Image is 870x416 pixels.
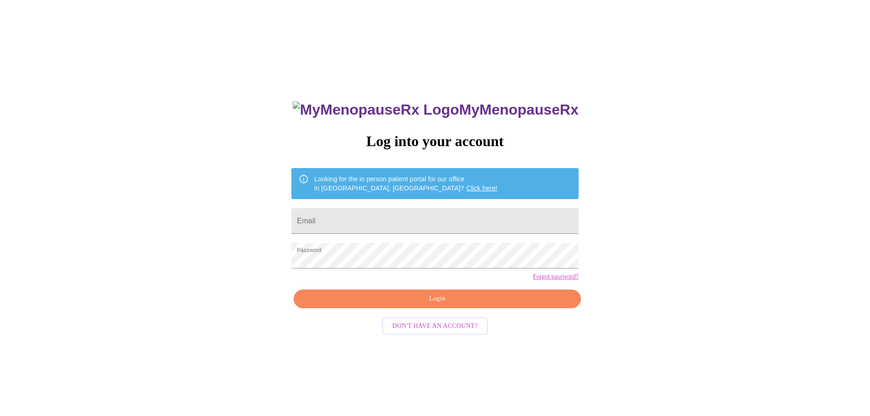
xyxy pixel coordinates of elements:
[291,133,578,150] h3: Log into your account
[466,184,497,192] a: Click here!
[294,290,580,308] button: Login
[392,321,478,332] span: Don't have an account?
[314,171,497,196] div: Looking for the in person patient portal for our office in [GEOGRAPHIC_DATA], [GEOGRAPHIC_DATA]?
[293,101,579,118] h3: MyMenopauseRx
[293,101,459,118] img: MyMenopauseRx Logo
[382,317,488,335] button: Don't have an account?
[304,293,570,305] span: Login
[380,321,490,329] a: Don't have an account?
[533,273,579,280] a: Forgot password?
